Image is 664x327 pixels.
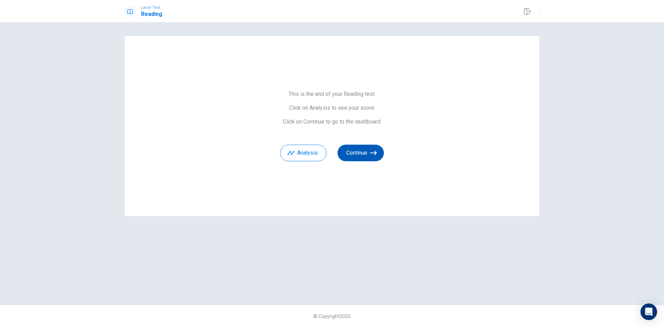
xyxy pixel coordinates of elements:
span: This is the end of your Reading test. Click on Analysis to see your score. Click on Continue to g... [280,91,384,125]
span: Level Test [141,5,162,10]
div: Open Intercom Messenger [640,303,657,320]
button: Continue [338,145,384,161]
h1: Reading [141,10,162,18]
span: © Copyright 2025 [313,314,351,319]
button: Analysis [280,145,326,161]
